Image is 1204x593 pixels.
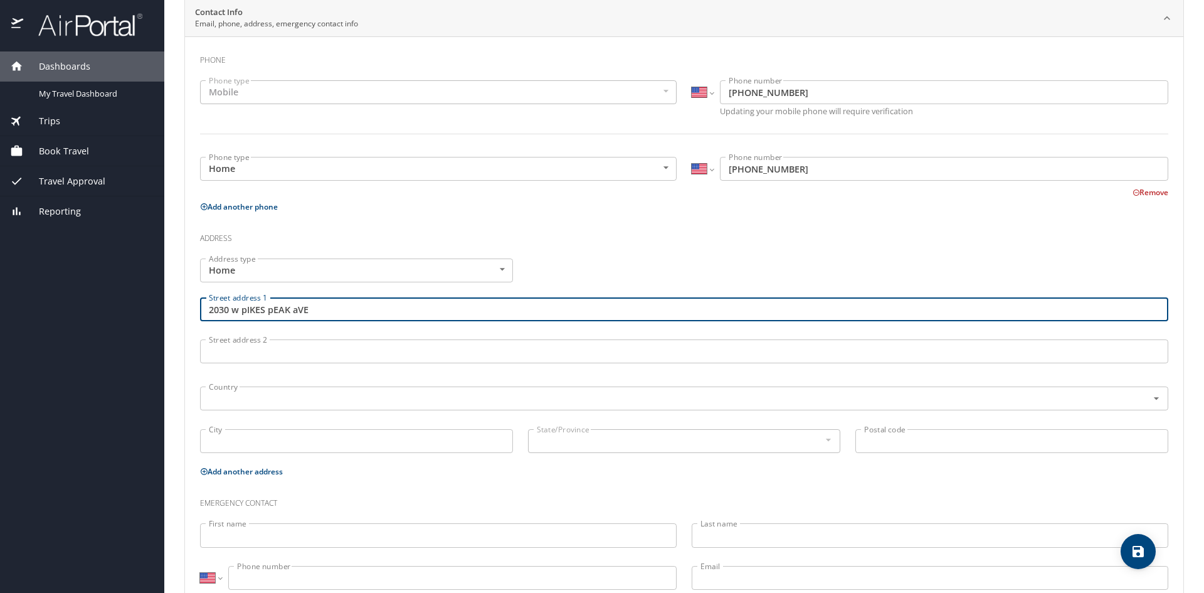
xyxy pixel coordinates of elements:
span: Trips [23,114,60,128]
span: Travel Approval [23,174,105,188]
div: Home [200,157,677,181]
span: Book Travel [23,144,89,158]
h3: Address [200,225,1168,246]
h2: Contact Info [195,6,358,19]
button: Add another phone [200,201,278,212]
button: Remove [1133,187,1168,198]
h3: Phone [200,46,1168,68]
button: save [1121,534,1156,569]
p: Email, phone, address, emergency contact info [195,18,358,29]
div: Mobile [200,80,677,104]
img: icon-airportal.png [11,13,24,37]
img: airportal-logo.png [24,13,142,37]
button: Add another address [200,466,283,477]
span: My Travel Dashboard [39,88,149,100]
h3: Emergency contact [200,489,1168,511]
p: Updating your mobile phone will require verification [720,107,1168,115]
span: Dashboards [23,60,90,73]
div: Home [200,259,513,282]
button: Open [1149,391,1164,406]
span: Reporting [23,205,81,218]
